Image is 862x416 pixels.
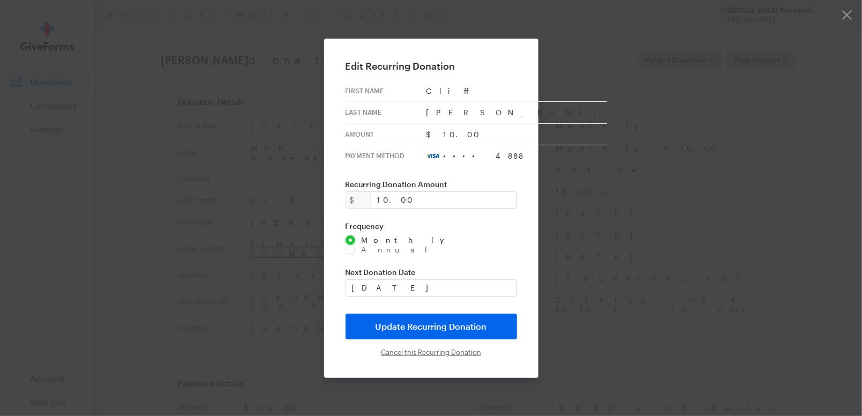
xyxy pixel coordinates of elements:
[346,102,426,124] th: Last Name
[271,86,592,121] td: Thank You!
[346,221,517,231] label: Frequency
[426,102,607,124] td: [PERSON_NAME]
[426,123,607,145] td: $10.00
[381,348,481,356] input: Cancel this Recurring Donation
[346,60,517,72] h2: Edit Recurring Donation
[346,123,426,145] th: Amount
[426,80,607,102] td: Cliff
[346,268,517,277] label: Next Donation Date
[338,18,525,48] img: BrightFocus Foundation | Macular Degeneration Research
[346,314,517,339] input: Update Recurring Donation
[346,180,517,189] label: Recurring Donation Amount
[346,145,426,167] th: Payment Method
[426,145,607,167] td: •••• 4888
[346,191,371,209] div: $
[346,80,426,102] th: First Name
